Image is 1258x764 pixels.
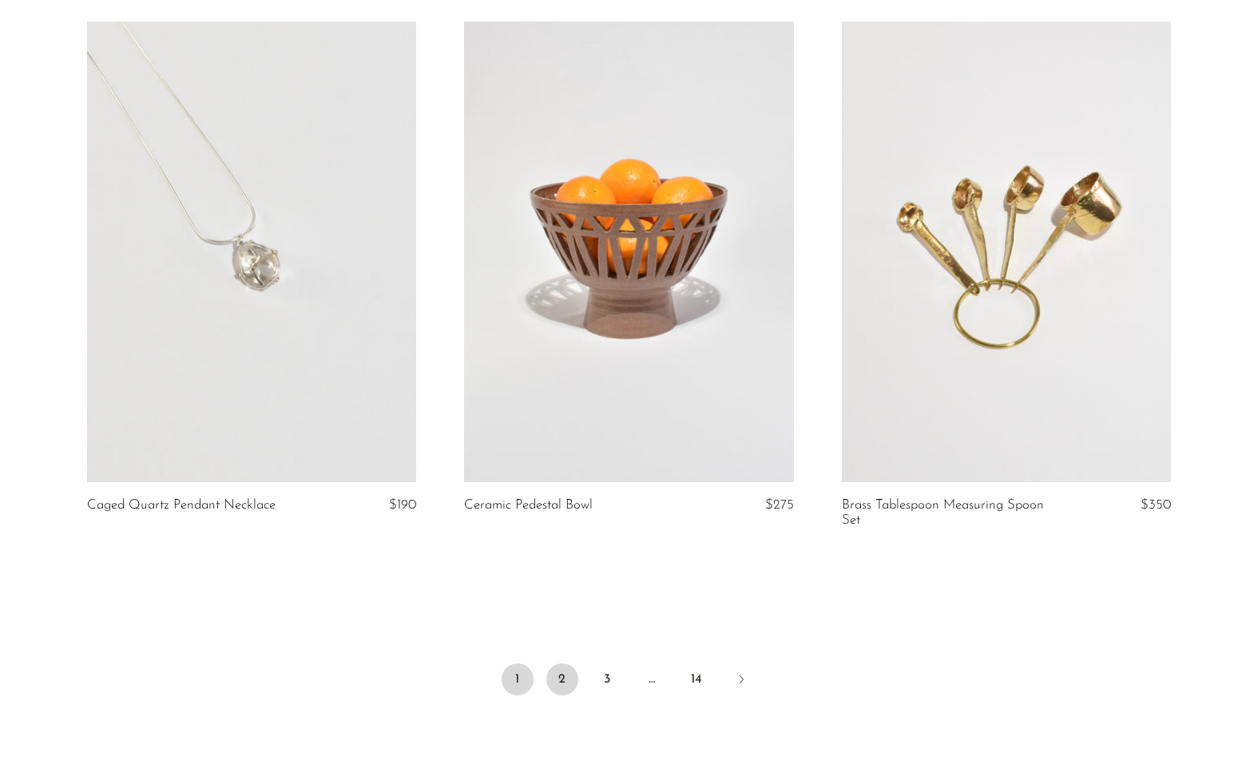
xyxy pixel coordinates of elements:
[725,663,757,699] a: Next
[87,498,276,513] a: Caged Quartz Pendant Necklace
[464,498,593,513] a: Ceramic Pedestal Bowl
[842,498,1063,528] a: Brass Tablespoon Measuring Spoon Set
[681,663,712,695] a: 14
[546,663,578,695] a: 2
[389,498,416,512] span: $190
[765,498,794,512] span: $275
[591,663,623,695] a: 3
[1141,498,1171,512] span: $350
[502,663,534,695] span: 1
[636,663,668,695] span: …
